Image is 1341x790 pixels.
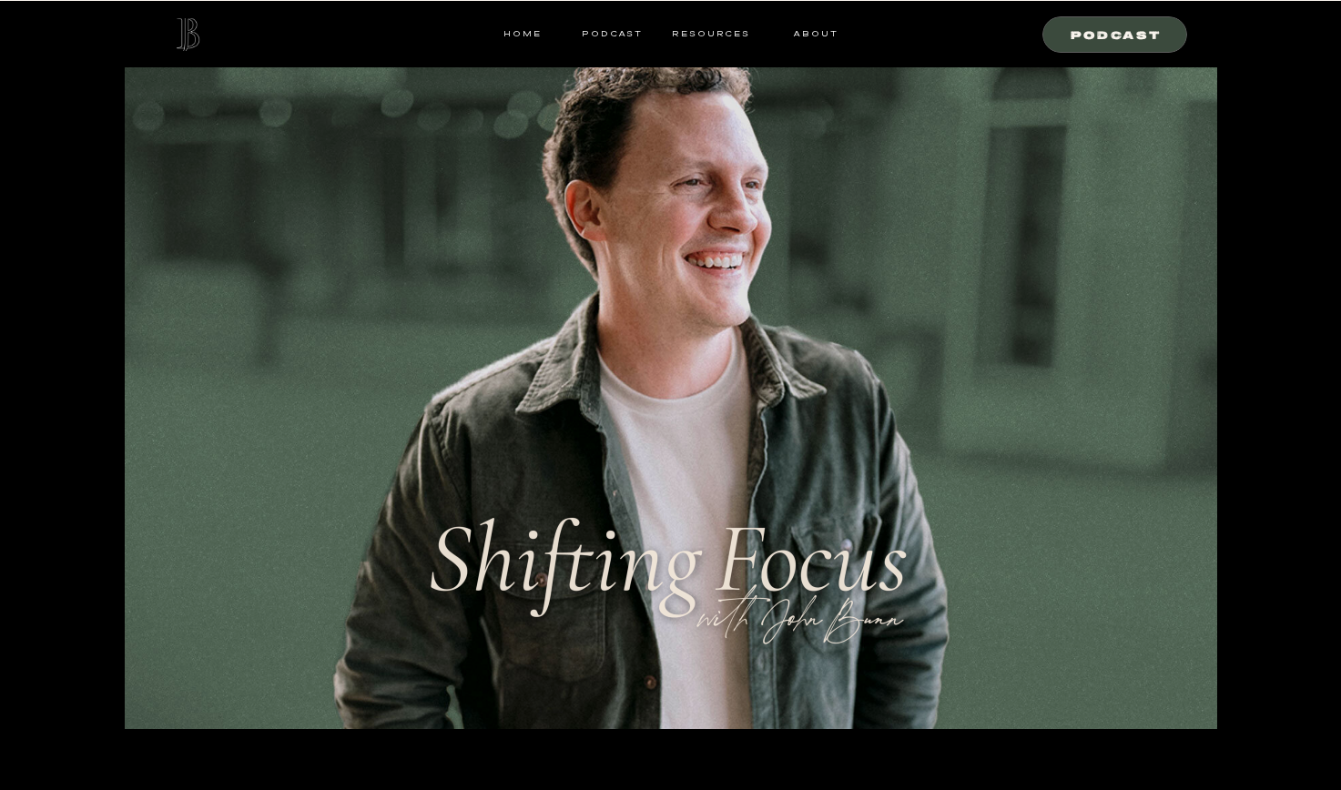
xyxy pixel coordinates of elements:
[665,25,750,42] a: resources
[576,25,648,42] a: Podcast
[1054,25,1178,42] a: Podcast
[792,25,838,42] a: ABOUT
[503,25,542,42] a: HOME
